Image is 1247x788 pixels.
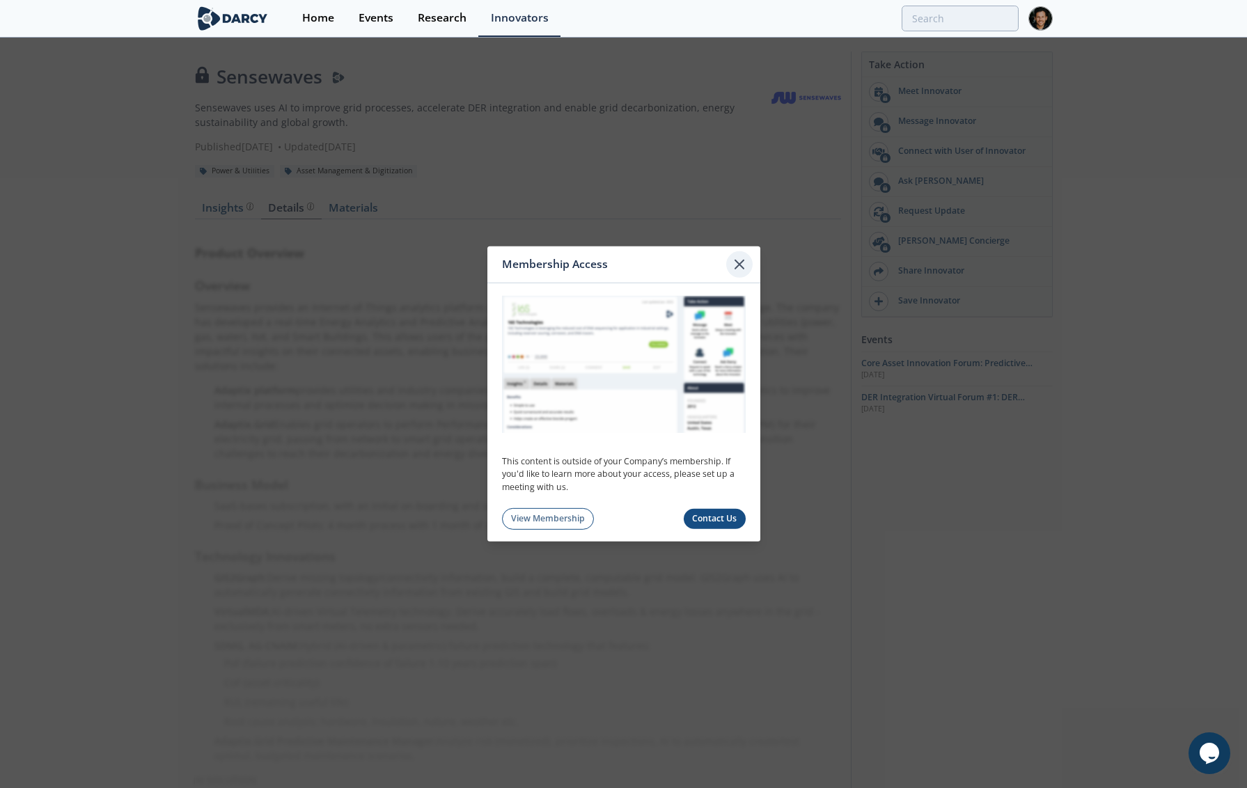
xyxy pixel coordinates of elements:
div: Research [418,13,466,24]
div: Home [302,13,334,24]
a: View Membership [502,508,595,530]
a: Contact Us [684,509,746,529]
div: Innovators [491,13,549,24]
p: This content is outside of your Company’s membership. If you'd like to learn more about your acce... [502,455,746,494]
div: Membership Access [502,251,727,278]
input: Advanced Search [902,6,1019,31]
img: logo-wide.svg [195,6,271,31]
iframe: chat widget [1189,732,1233,774]
img: Membership [502,295,746,433]
img: Profile [1028,6,1053,31]
div: Events [359,13,393,24]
